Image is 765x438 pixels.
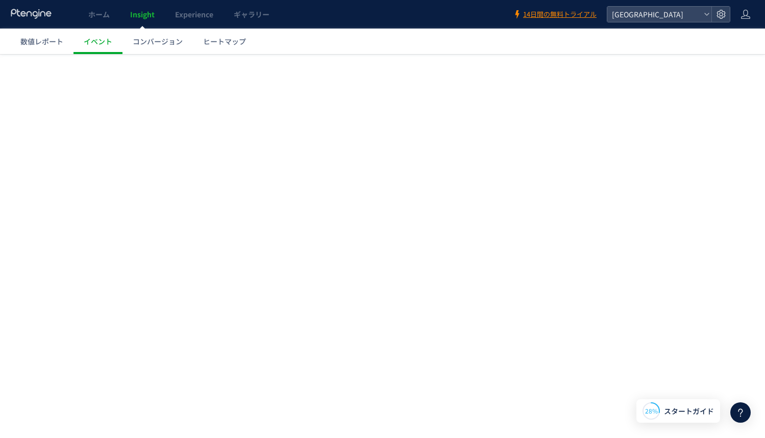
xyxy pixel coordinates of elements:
span: Insight [130,9,155,19]
span: イベント [84,36,112,46]
span: ギャラリー [234,9,269,19]
span: 14日間の無料トライアル [523,10,597,19]
span: Experience [175,9,213,19]
span: コンバージョン [133,36,183,46]
span: ホーム [88,9,110,19]
span: 28% [645,406,658,415]
span: 数値レポート [20,36,63,46]
span: [GEOGRAPHIC_DATA] [609,7,700,22]
a: 14日間の無料トライアル [513,10,597,19]
span: ヒートマップ [203,36,246,46]
span: スタートガイド [664,406,714,417]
